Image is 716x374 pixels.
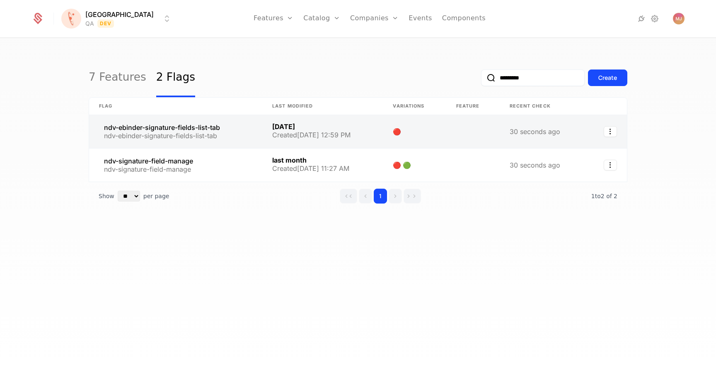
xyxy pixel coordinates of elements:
[650,14,660,24] a: Settings
[340,189,421,204] div: Page navigation
[604,126,617,137] button: Select action
[340,189,357,204] button: Go to first page
[89,98,262,115] th: Flag
[591,193,617,199] span: 2
[143,192,169,200] span: per page
[118,191,140,201] select: Select page size
[404,189,421,204] button: Go to last page
[591,193,614,199] span: 1 to 2 of
[389,189,402,204] button: Go to next page
[604,160,617,170] button: Select action
[61,9,81,29] img: Florence
[89,58,146,97] a: 7 Features
[446,98,500,115] th: Feature
[99,192,114,200] span: Show
[85,19,94,28] div: QA
[89,182,627,210] div: Table pagination
[673,13,685,24] img: Milos Jacimovic
[588,70,627,86] button: Create
[156,58,195,97] a: 2 Flags
[64,10,172,28] button: Select environment
[359,189,372,204] button: Go to previous page
[85,10,154,19] span: [GEOGRAPHIC_DATA]
[673,13,685,24] button: Open user button
[97,19,114,28] span: Dev
[262,98,383,115] th: Last Modified
[383,98,446,115] th: Variations
[636,14,646,24] a: Integrations
[374,189,387,204] button: Go to page 1
[598,74,617,82] div: Create
[500,98,586,115] th: Recent check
